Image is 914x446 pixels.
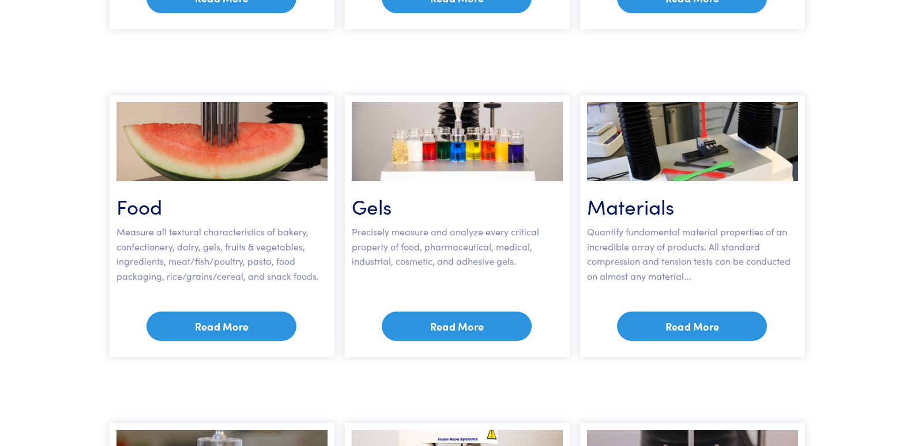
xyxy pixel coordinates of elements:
[146,312,296,342] a: Read More
[587,102,798,181] img: materials-testing-example-2.jpg
[116,102,328,181] img: main_page-watermelon-ta65.jpg
[352,224,563,269] p: Precisely measure and analyze every critical property of food, pharmaceutical, medical, industria...
[116,224,328,283] p: Measure all textural characteristics of bakery, confectionery, dairy, gels, fruits & vegetables, ...
[352,102,563,181] img: gels-v1.0.jpg
[352,192,563,220] h3: Gels
[382,312,532,342] a: Read More
[116,192,328,220] h3: Food
[587,224,798,283] p: Quantify fundamental material properties of an incredible array of products. All standard compres...
[617,312,767,342] a: Read More
[587,192,798,220] h3: Materials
